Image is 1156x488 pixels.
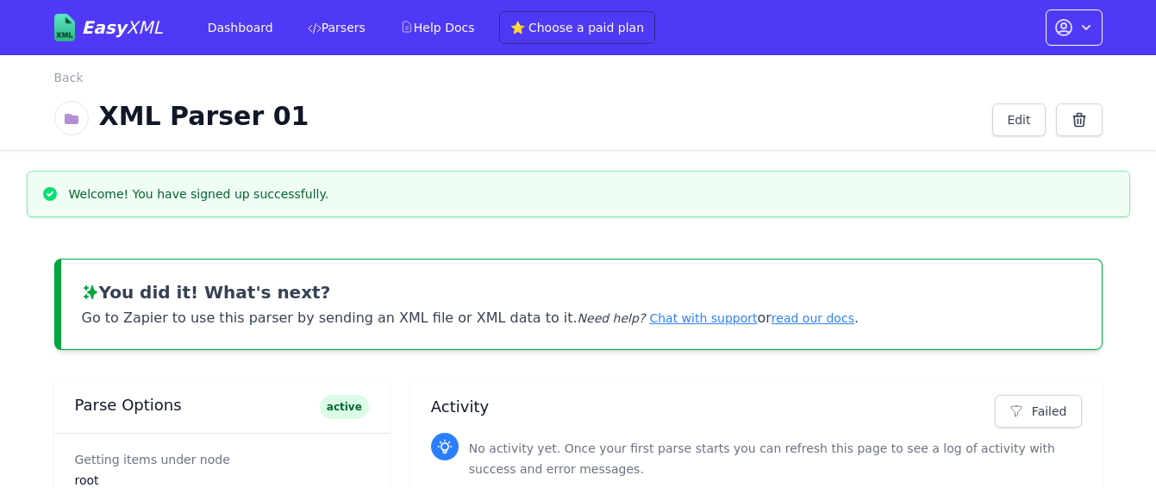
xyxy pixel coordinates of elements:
[995,395,1082,428] a: Failed
[649,311,757,325] a: Chat with support
[69,185,329,203] h3: Welcome! You have signed up successfully.
[772,311,854,325] a: read our docs
[82,19,163,36] span: Easy
[499,11,656,44] a: ⭐ Choose a paid plan
[54,14,75,41] img: easyxml_logo.png
[127,17,163,38] span: XML
[320,395,369,419] span: active
[578,311,646,325] span: Need help?
[54,14,163,41] a: EasyXML
[431,395,1082,419] h2: Activity
[54,69,1103,97] nav: Breadcrumb
[82,280,1081,304] h3: You did it! What's next?
[75,451,369,468] dt: Getting items under node
[197,12,284,43] a: Dashboard
[75,395,369,416] h2: Parse Options
[82,304,1081,328] p: Go to Zapier to use this parser by sending an XML file or XML data to it. or .
[1084,419,1139,471] iframe: chat widget
[390,12,485,43] a: Help Docs
[99,104,979,128] h1: XML Parser 01
[297,12,376,43] a: Parsers
[54,69,84,86] a: Back
[992,103,1045,136] a: Edit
